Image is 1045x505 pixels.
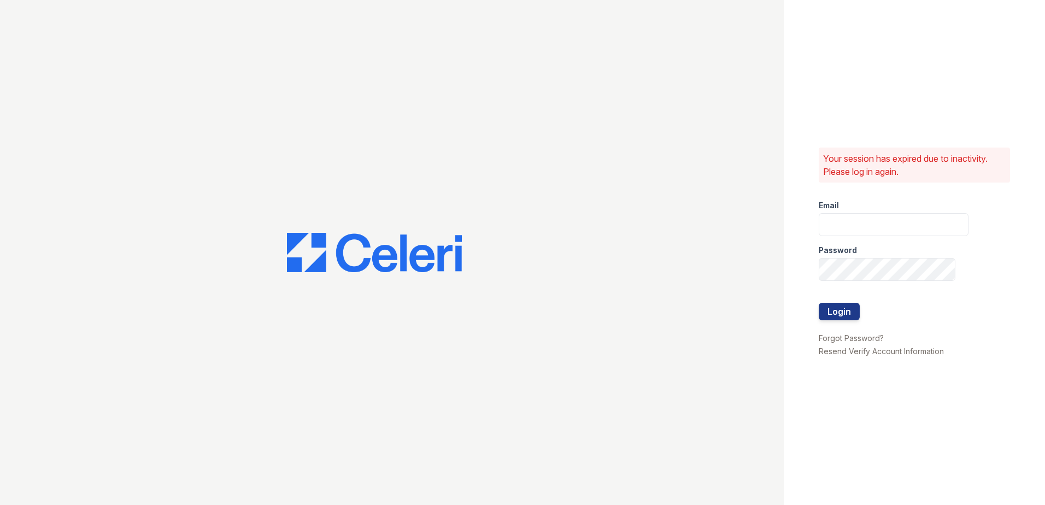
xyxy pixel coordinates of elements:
[819,333,884,343] a: Forgot Password?
[819,347,944,356] a: Resend Verify Account Information
[819,200,839,211] label: Email
[823,152,1006,178] p: Your session has expired due to inactivity. Please log in again.
[287,233,462,272] img: CE_Logo_Blue-a8612792a0a2168367f1c8372b55b34899dd931a85d93a1a3d3e32e68fde9ad4.png
[819,245,857,256] label: Password
[819,303,860,320] button: Login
